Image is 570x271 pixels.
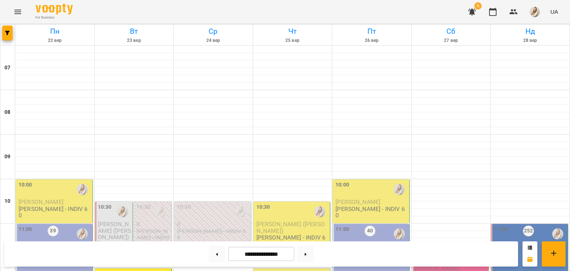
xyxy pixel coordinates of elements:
h6: 22 вер [16,37,93,44]
label: 10:30 [256,203,270,211]
span: UA [550,8,558,16]
span: [PERSON_NAME] [335,198,380,205]
img: Адамович Вікторія [314,206,325,217]
span: [PERSON_NAME] ([PERSON_NAME]) [98,221,131,241]
img: Адамович Вікторія [235,206,246,217]
label: 11:00 [335,225,349,234]
label: 11:00 [494,225,508,234]
span: For Business [36,15,73,20]
h6: Вт [96,26,173,37]
label: 10:30 [137,203,150,211]
h6: Чт [254,26,331,37]
p: 0 [137,221,170,227]
p: 0 [177,221,249,227]
h6: Ср [175,26,252,37]
label: 40 [364,225,376,237]
label: 10:00 [335,181,349,189]
img: Адамович Вікторія [117,206,128,217]
p: [PERSON_NAME] - INDIV 60 [335,206,408,219]
h6: 24 вер [175,37,252,44]
img: Адамович Вікторія [156,206,167,217]
h6: 23 вер [96,37,173,44]
p: [PERSON_NAME] - INDIV 60 [137,228,170,247]
span: 6 [474,2,482,10]
span: [PERSON_NAME] ([PERSON_NAME]) [256,221,325,234]
h6: 09 [4,153,10,161]
h6: 07 [4,64,10,72]
h6: 10 [4,197,10,205]
h6: Пт [333,26,410,37]
p: [PERSON_NAME] - INDIV 60 [256,234,329,247]
h6: 26 вер [333,37,410,44]
img: Адамович Вікторія [552,228,563,239]
img: Адамович Вікторія [394,184,405,195]
button: Menu [9,3,27,21]
img: Адамович Вікторія [77,184,88,195]
label: 10:30 [177,203,191,211]
label: 10:00 [19,181,32,189]
h6: Сб [413,26,489,37]
label: 39 [47,225,59,237]
span: [PERSON_NAME] [19,198,63,205]
button: UA [547,5,561,19]
label: 11:00 [19,225,32,234]
h6: Пн [16,26,93,37]
h6: 08 [4,108,10,116]
img: db46d55e6fdf8c79d257263fe8ff9f52.jpeg [530,7,540,17]
p: [PERSON_NAME] - INDIV 60 [177,228,249,241]
img: Voopty Logo [36,4,73,14]
label: 10:30 [98,203,112,211]
h6: 27 вер [413,37,489,44]
img: Адамович Вікторія [77,228,88,239]
p: [PERSON_NAME] - INDIV 60 [19,206,91,219]
h6: Нд [492,26,569,37]
h6: 25 вер [254,37,331,44]
label: 252 [523,225,534,237]
h6: 28 вер [492,37,569,44]
img: Адамович Вікторія [394,228,405,239]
